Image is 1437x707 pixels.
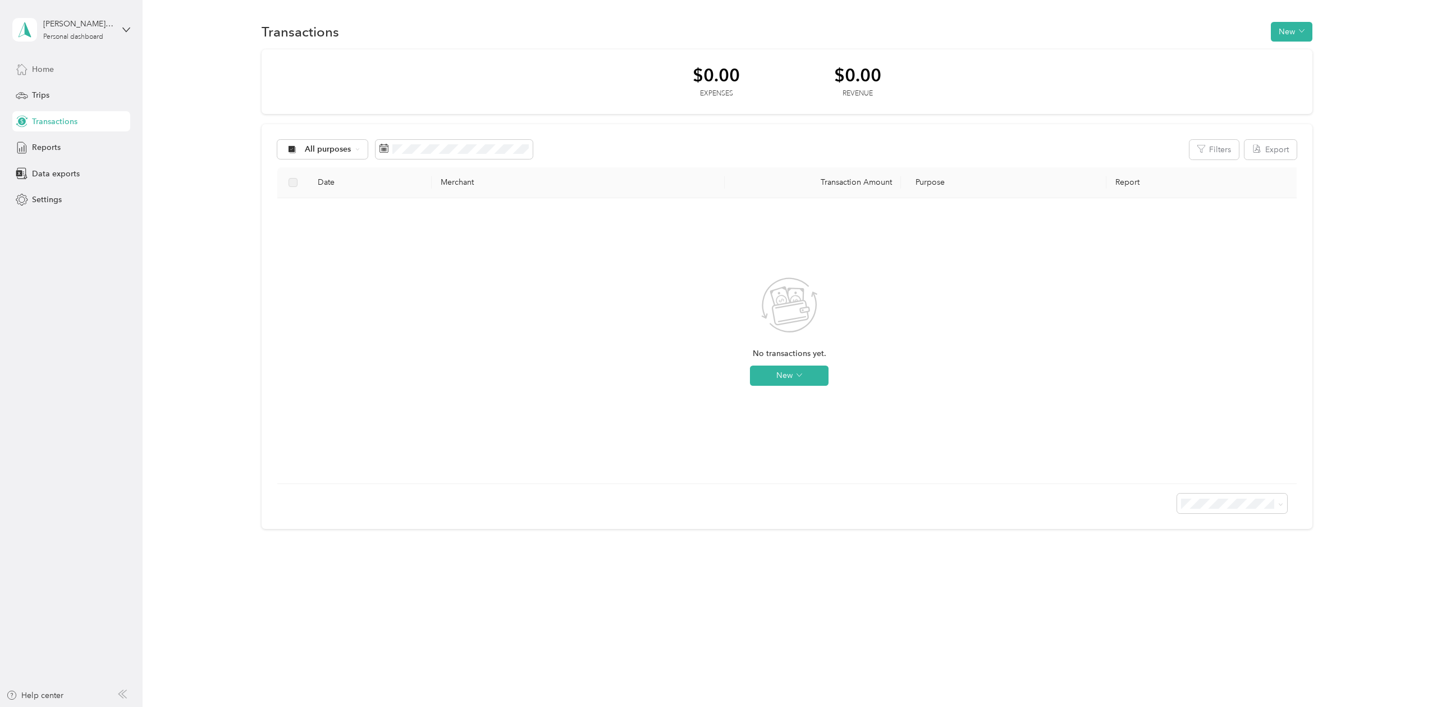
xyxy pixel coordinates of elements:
[43,18,113,30] div: [PERSON_NAME][EMAIL_ADDRESS][DOMAIN_NAME]
[910,177,945,187] span: Purpose
[32,89,49,101] span: Trips
[43,34,103,40] div: Personal dashboard
[1244,140,1297,159] button: Export
[32,194,62,206] span: Settings
[305,145,351,153] span: All purposes
[1106,167,1302,198] th: Report
[834,65,881,85] div: $0.00
[1271,22,1312,42] button: New
[6,690,63,701] button: Help center
[1374,644,1437,707] iframe: Everlance-gr Chat Button Frame
[262,26,339,38] h1: Transactions
[834,89,881,99] div: Revenue
[693,89,740,99] div: Expenses
[32,142,61,153] span: Reports
[753,348,826,360] span: No transactions yet.
[32,63,54,75] span: Home
[693,65,740,85] div: $0.00
[750,366,829,386] button: New
[32,168,80,180] span: Data exports
[1189,140,1239,159] button: Filters
[309,167,432,198] th: Date
[725,167,900,198] th: Transaction Amount
[32,116,77,127] span: Transactions
[432,167,725,198] th: Merchant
